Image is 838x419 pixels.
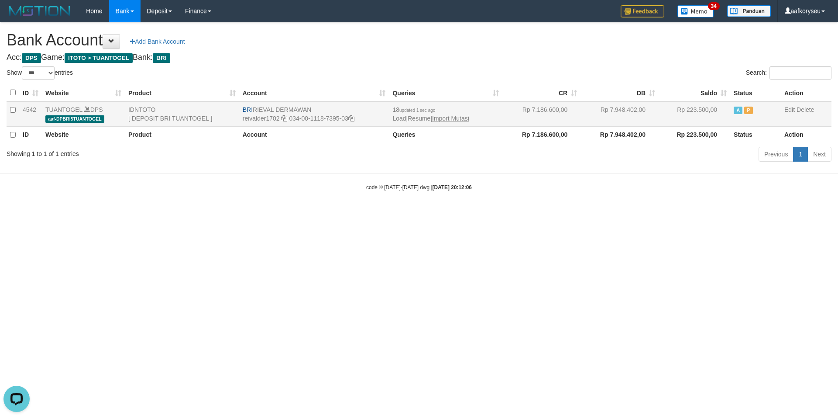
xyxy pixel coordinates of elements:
span: updated 1 sec ago [399,108,435,113]
th: CR: activate to sort column ascending [502,84,580,101]
select: Showentries [22,66,55,80]
strong: [DATE] 20:12:06 [433,184,472,190]
th: Saldo: activate to sort column ascending [659,84,730,101]
th: Account [239,126,389,143]
a: Add Bank Account [124,34,190,49]
th: Status [730,126,781,143]
th: Website: activate to sort column ascending [42,84,125,101]
th: DB: activate to sort column ascending [580,84,659,101]
th: Queries: activate to sort column ascending [389,84,502,101]
span: Paused [744,107,753,114]
img: Button%20Memo.svg [677,5,714,17]
th: Queries [389,126,502,143]
th: Status [730,84,781,101]
td: Rp 7.186.600,00 [502,101,580,127]
a: Copy 034001118739503 to clipboard [348,115,354,122]
th: ID [19,126,42,143]
h1: Bank Account [7,31,831,49]
h4: Acc: Game: Bank: [7,53,831,62]
a: Resume [408,115,430,122]
button: Open LiveChat chat widget [3,3,30,30]
a: Import Mutasi [432,115,469,122]
th: Action [781,126,831,143]
a: 1 [793,147,808,162]
th: Rp 7.948.402,00 [580,126,659,143]
label: Search: [746,66,831,80]
a: Edit [784,106,795,113]
img: MOTION_logo.png [7,4,73,17]
span: BRI [243,106,253,113]
th: Rp 7.186.600,00 [502,126,580,143]
a: Next [807,147,831,162]
span: Active [734,107,742,114]
th: ID: activate to sort column ascending [19,84,42,101]
th: Website [42,126,125,143]
span: aaf-DPBRI5TUANTOGEL [45,115,104,123]
small: code © [DATE]-[DATE] dwg | [366,184,472,190]
span: ITOTO > TUANTOGEL [65,53,133,63]
a: Previous [759,147,793,162]
span: 34 [708,2,720,10]
span: | | [392,106,469,122]
span: 18 [392,106,435,113]
a: Delete [797,106,814,113]
label: Show entries [7,66,73,80]
a: Copy reivalder1702 to clipboard [281,115,287,122]
span: BRI [153,53,170,63]
td: RIEVAL DERMAWAN 034-00-1118-7395-03 [239,101,389,127]
td: Rp 7.948.402,00 [580,101,659,127]
img: Feedback.jpg [621,5,664,17]
div: Showing 1 to 1 of 1 entries [7,146,343,158]
th: Action [781,84,831,101]
a: Load [392,115,406,122]
th: Product: activate to sort column ascending [125,84,239,101]
span: DPS [22,53,41,63]
td: 4542 [19,101,42,127]
td: DPS [42,101,125,127]
th: Account: activate to sort column ascending [239,84,389,101]
a: reivalder1702 [243,115,280,122]
img: panduan.png [727,5,771,17]
td: IDNTOTO [ DEPOSIT BRI TUANTOGEL ] [125,101,239,127]
th: Product [125,126,239,143]
a: TUANTOGEL [45,106,82,113]
input: Search: [769,66,831,80]
td: Rp 223.500,00 [659,101,730,127]
th: Rp 223.500,00 [659,126,730,143]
